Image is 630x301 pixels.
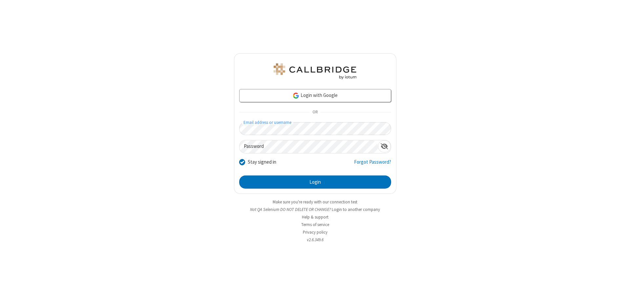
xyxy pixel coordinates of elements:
input: Password [240,140,378,153]
li: Not QA Selenium DO NOT DELETE OR CHANGE? [234,206,396,213]
img: QA Selenium DO NOT DELETE OR CHANGE [272,63,358,79]
a: Make sure you're ready with our connection test [273,199,357,205]
span: OR [310,108,320,117]
a: Privacy policy [303,229,327,235]
img: google-icon.png [292,92,300,99]
a: Terms of service [301,222,329,227]
a: Forgot Password? [354,158,391,171]
li: v2.6.349.6 [234,237,396,243]
a: Login with Google [239,89,391,102]
a: Help & support [302,214,328,220]
input: Email address or username [239,122,391,135]
button: Login [239,175,391,189]
label: Stay signed in [248,158,276,166]
div: Show password [378,140,391,152]
button: Login to another company [332,206,380,213]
